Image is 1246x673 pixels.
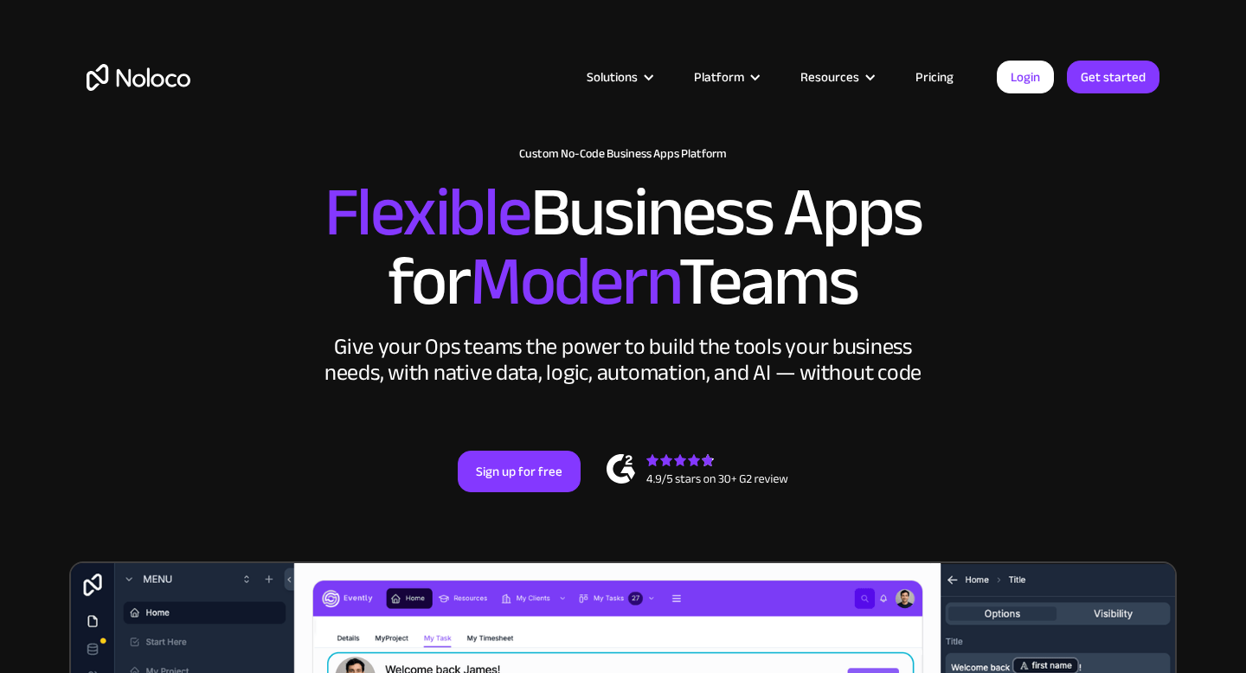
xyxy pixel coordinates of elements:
h2: Business Apps for Teams [87,178,1159,317]
a: Login [997,61,1054,93]
span: Modern [470,217,678,346]
a: home [87,64,190,91]
span: Flexible [324,148,530,277]
a: Pricing [894,66,975,88]
div: Solutions [565,66,672,88]
div: Platform [672,66,779,88]
div: Resources [779,66,894,88]
a: Get started [1067,61,1159,93]
div: Resources [800,66,859,88]
div: Give your Ops teams the power to build the tools your business needs, with native data, logic, au... [320,334,926,386]
div: Platform [694,66,744,88]
div: Solutions [587,66,638,88]
a: Sign up for free [458,451,581,492]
